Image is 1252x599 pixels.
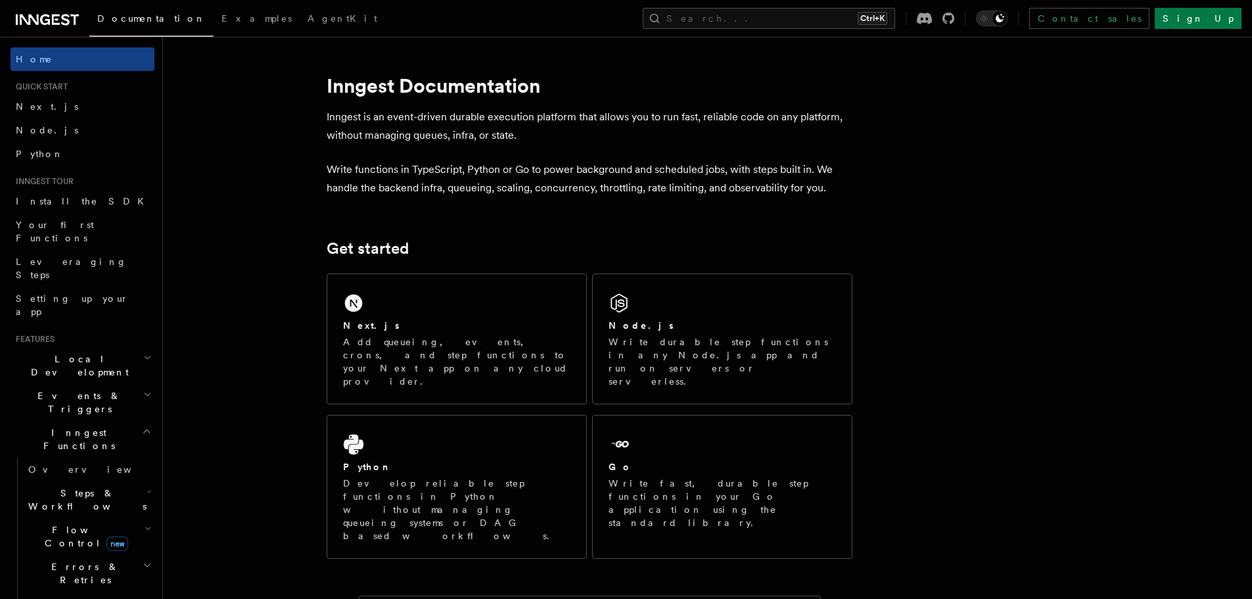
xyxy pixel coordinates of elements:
[11,118,154,142] a: Node.js
[11,347,154,384] button: Local Development
[11,189,154,213] a: Install the SDK
[89,4,214,37] a: Documentation
[23,481,154,518] button: Steps & Workflows
[23,458,154,481] a: Overview
[16,101,78,112] span: Next.js
[11,176,74,187] span: Inngest tour
[11,142,154,166] a: Python
[11,334,55,345] span: Features
[11,352,143,379] span: Local Development
[221,13,292,24] span: Examples
[11,95,154,118] a: Next.js
[16,196,152,206] span: Install the SDK
[609,460,632,473] h2: Go
[214,4,300,36] a: Examples
[23,523,145,550] span: Flow Control
[592,274,852,404] a: Node.jsWrite durable step functions in any Node.js app and run on servers or serverless.
[16,53,53,66] span: Home
[609,335,836,388] p: Write durable step functions in any Node.js app and run on servers or serverless.
[643,8,895,29] button: Search...Ctrl+K
[343,335,570,388] p: Add queueing, events, crons, and step functions to your Next app on any cloud provider.
[16,149,64,159] span: Python
[16,125,78,135] span: Node.js
[11,384,154,421] button: Events & Triggers
[308,13,377,24] span: AgentKit
[1029,8,1149,29] a: Contact sales
[609,477,836,529] p: Write fast, durable step functions in your Go application using the standard library.
[976,11,1008,26] button: Toggle dark mode
[11,47,154,71] a: Home
[327,108,852,145] p: Inngest is an event-driven durable execution platform that allows you to run fast, reliable code ...
[97,13,206,24] span: Documentation
[23,487,147,513] span: Steps & Workflows
[609,319,674,332] h2: Node.js
[327,274,587,404] a: Next.jsAdd queueing, events, crons, and step functions to your Next app on any cloud provider.
[327,160,852,197] p: Write functions in TypeScript, Python or Go to power background and scheduled jobs, with steps bu...
[11,421,154,458] button: Inngest Functions
[11,426,142,452] span: Inngest Functions
[23,560,143,587] span: Errors & Retries
[592,415,852,559] a: GoWrite fast, durable step functions in your Go application using the standard library.
[16,256,127,280] span: Leveraging Steps
[300,4,385,36] a: AgentKit
[343,477,570,542] p: Develop reliable step functions in Python without managing queueing systems or DAG based workflows.
[343,460,392,473] h2: Python
[11,82,68,92] span: Quick start
[327,415,587,559] a: PythonDevelop reliable step functions in Python without managing queueing systems or DAG based wo...
[16,220,94,243] span: Your first Functions
[1155,8,1241,29] a: Sign Up
[343,319,400,332] h2: Next.js
[11,213,154,250] a: Your first Functions
[11,389,143,416] span: Events & Triggers
[11,250,154,287] a: Leveraging Steps
[23,555,154,592] button: Errors & Retries
[327,74,852,97] h1: Inngest Documentation
[327,239,409,258] a: Get started
[11,287,154,323] a: Setting up your app
[23,518,154,555] button: Flow Controlnew
[106,537,128,551] span: new
[16,293,129,317] span: Setting up your app
[28,464,164,475] span: Overview
[858,12,887,25] kbd: Ctrl+K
